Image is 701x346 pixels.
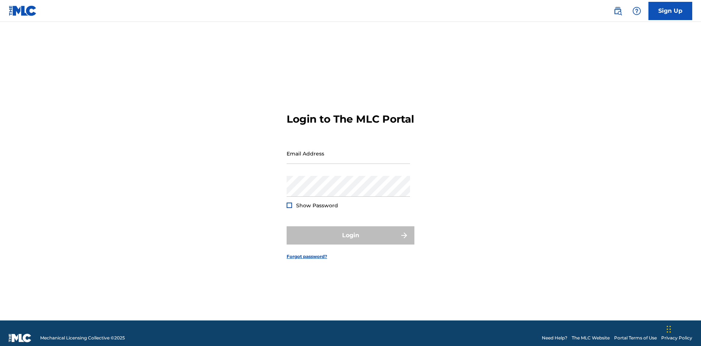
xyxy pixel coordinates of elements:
[9,334,31,342] img: logo
[614,335,657,341] a: Portal Terms of Use
[613,7,622,15] img: search
[287,113,414,126] h3: Login to The MLC Portal
[296,202,338,209] span: Show Password
[661,335,692,341] a: Privacy Policy
[667,318,671,340] div: Drag
[648,2,692,20] a: Sign Up
[629,4,644,18] div: Help
[40,335,125,341] span: Mechanical Licensing Collective © 2025
[9,5,37,16] img: MLC Logo
[632,7,641,15] img: help
[610,4,625,18] a: Public Search
[572,335,610,341] a: The MLC Website
[664,311,701,346] iframe: Chat Widget
[542,335,567,341] a: Need Help?
[287,253,327,260] a: Forgot password?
